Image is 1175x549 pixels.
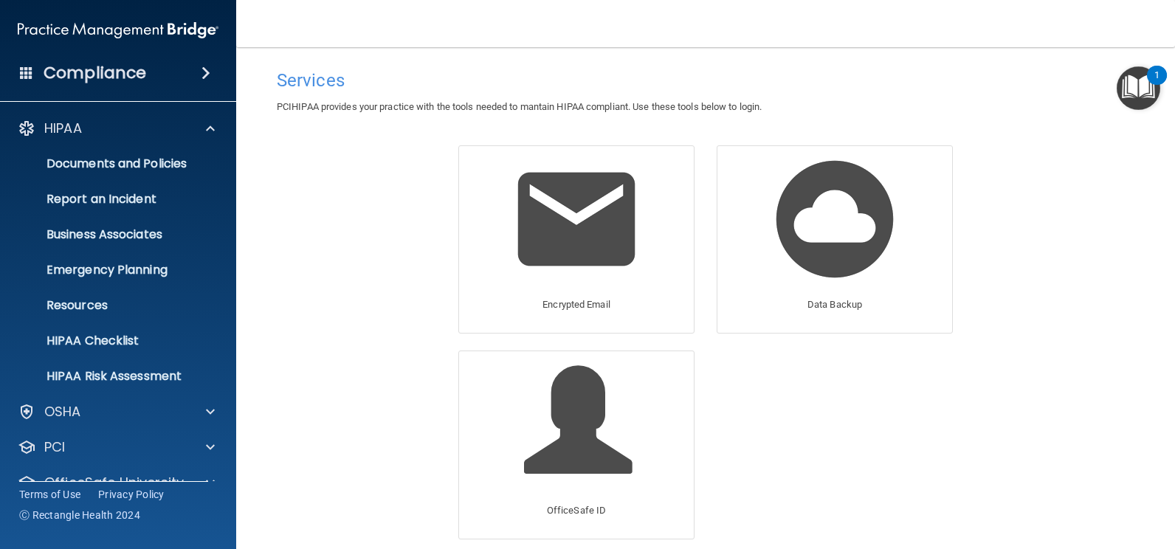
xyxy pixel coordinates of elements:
[44,403,81,421] p: OSHA
[18,15,218,45] img: PMB logo
[10,298,211,313] p: Resources
[98,487,165,502] a: Privacy Policy
[18,120,215,137] a: HIPAA
[18,438,215,456] a: PCI
[10,263,211,277] p: Emergency Planning
[277,101,762,112] span: PCIHIPAA provides your practice with the tools needed to mantain HIPAA compliant. Use these tools...
[458,351,695,539] a: OfficeSafe ID
[542,296,610,314] p: Encrypted Email
[458,145,695,334] a: Encrypted Email Encrypted Email
[10,156,211,171] p: Documents and Policies
[717,145,953,334] a: Data Backup Data Backup
[44,63,146,83] h4: Compliance
[807,296,862,314] p: Data Backup
[506,149,647,289] img: Encrypted Email
[547,502,606,519] p: OfficeSafe ID
[44,120,82,137] p: HIPAA
[19,508,140,522] span: Ⓒ Rectangle Health 2024
[1154,75,1160,94] div: 1
[18,403,215,421] a: OSHA
[1117,66,1160,110] button: Open Resource Center, 1 new notification
[765,149,905,289] img: Data Backup
[18,474,215,491] a: OfficeSafe University
[19,487,80,502] a: Terms of Use
[10,227,211,242] p: Business Associates
[44,438,65,456] p: PCI
[920,444,1157,503] iframe: Drift Widget Chat Controller
[277,71,1134,90] h4: Services
[10,369,211,384] p: HIPAA Risk Assessment
[10,334,211,348] p: HIPAA Checklist
[44,474,184,491] p: OfficeSafe University
[10,192,211,207] p: Report an Incident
